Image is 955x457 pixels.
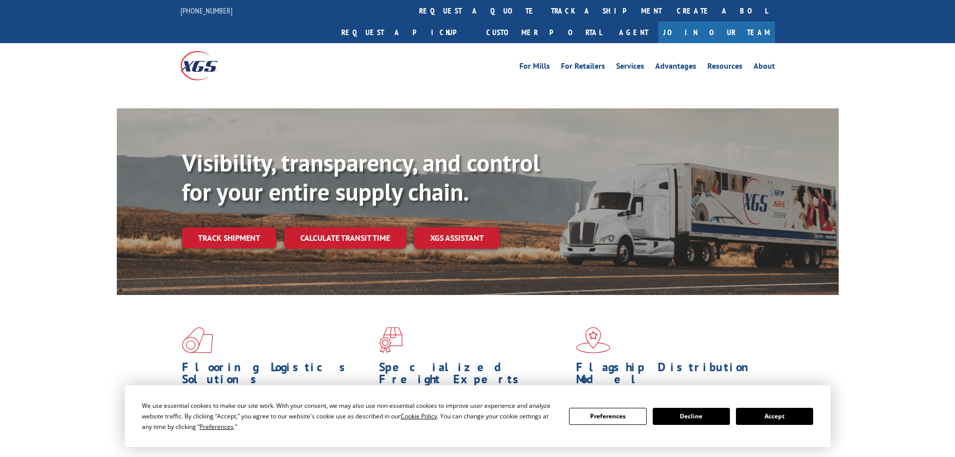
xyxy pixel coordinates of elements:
[655,62,696,73] a: Advantages
[569,408,646,425] button: Preferences
[519,62,550,73] a: For Mills
[284,227,406,249] a: Calculate transit time
[576,361,766,390] h1: Flagship Distribution Model
[414,227,500,249] a: XGS ASSISTANT
[200,422,234,431] span: Preferences
[182,227,276,248] a: Track shipment
[125,385,831,447] div: Cookie Consent Prompt
[142,400,557,432] div: We use essential cookies to make our site work. With your consent, we may also use non-essential ...
[616,62,644,73] a: Services
[182,327,213,353] img: xgs-icon-total-supply-chain-intelligence-red
[401,412,437,420] span: Cookie Policy
[658,22,775,43] a: Join Our Team
[609,22,658,43] a: Agent
[576,327,611,353] img: xgs-icon-flagship-distribution-model-red
[736,408,813,425] button: Accept
[561,62,605,73] a: For Retailers
[479,22,609,43] a: Customer Portal
[182,147,540,207] b: Visibility, transparency, and control for your entire supply chain.
[707,62,742,73] a: Resources
[753,62,775,73] a: About
[182,361,371,390] h1: Flooring Logistics Solutions
[334,22,479,43] a: Request a pickup
[379,327,403,353] img: xgs-icon-focused-on-flooring-red
[180,6,233,16] a: [PHONE_NUMBER]
[379,361,568,390] h1: Specialized Freight Experts
[653,408,730,425] button: Decline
